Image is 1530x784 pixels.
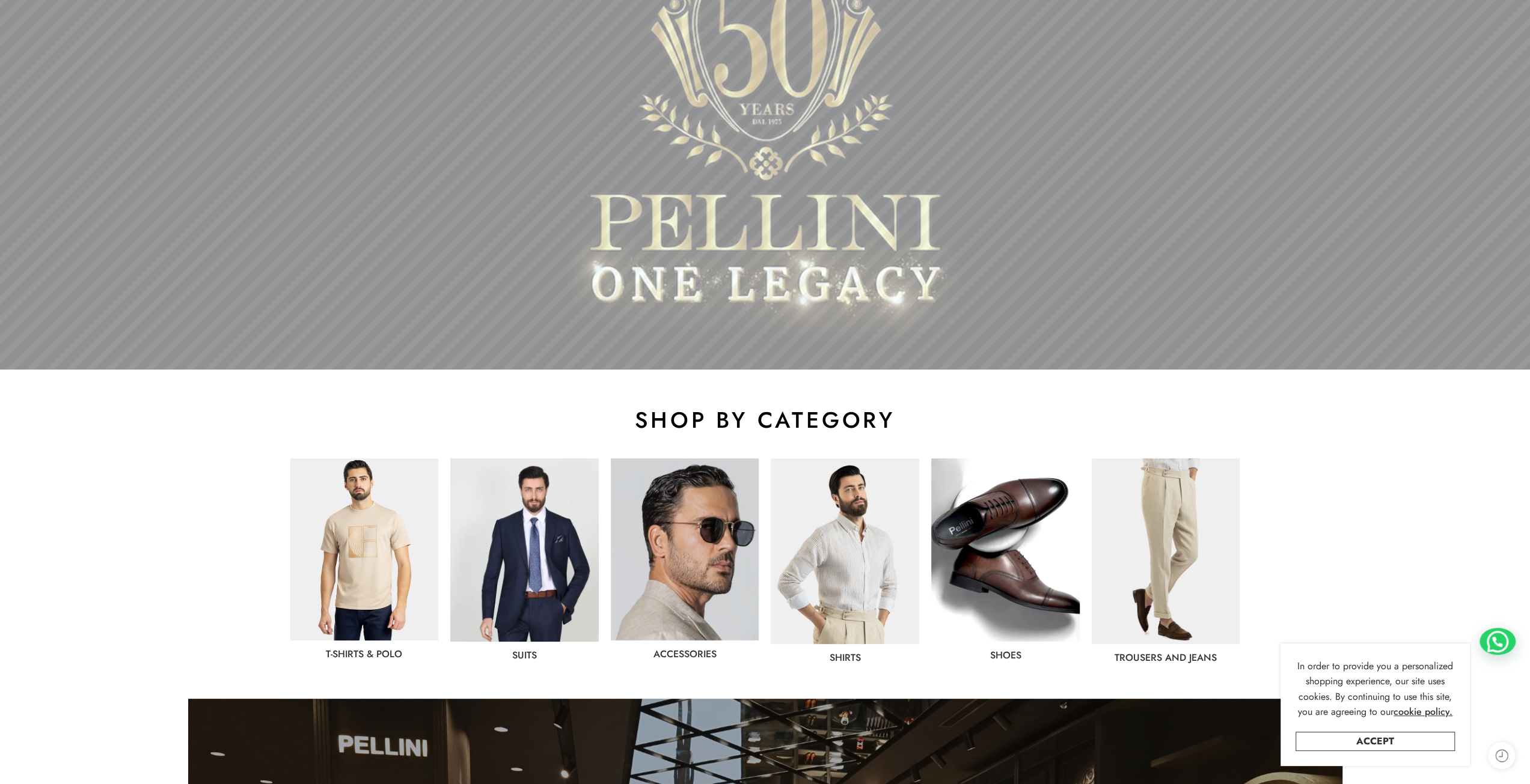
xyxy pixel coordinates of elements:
a: shoes [990,648,1021,662]
span: In order to provide you a personalized shopping experience, our site uses cookies. By continuing ... [1297,659,1453,719]
a: Accept [1296,732,1455,751]
a: Suits [512,648,537,662]
h2: shop by category [290,406,1240,434]
a: cookie policy. [1394,704,1452,720]
a: Shirts [830,651,861,664]
a: Trousers and jeans [1115,651,1217,664]
a: T-Shirts & Polo [326,647,402,661]
a: Accessories [653,647,717,661]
